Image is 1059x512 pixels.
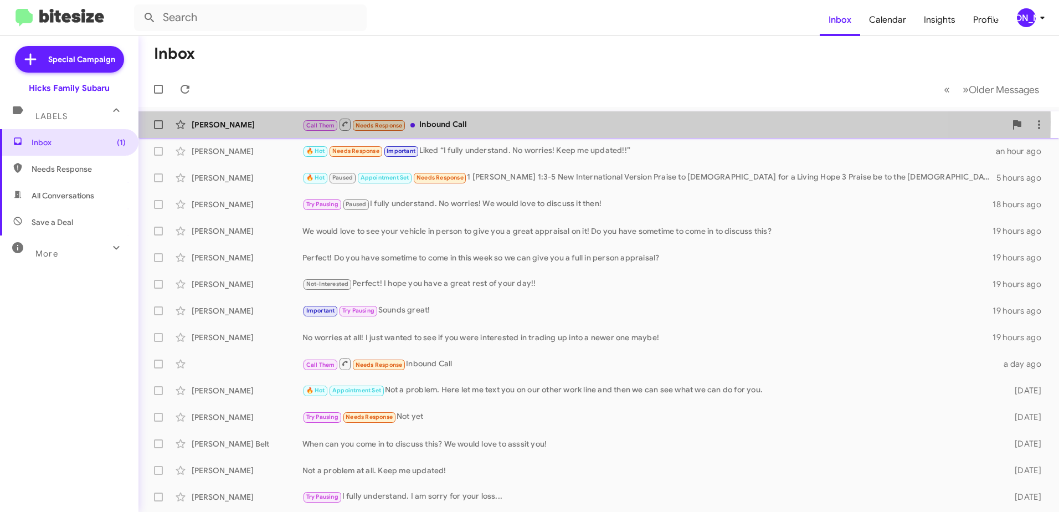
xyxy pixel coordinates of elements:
div: 5 hours ago [996,172,1050,183]
div: Inbound Call [302,117,1006,131]
div: 19 hours ago [993,252,1050,263]
div: [PERSON_NAME] [192,252,302,263]
span: Important [387,147,415,155]
div: I fully understand. I am sorry for your loss... [302,490,997,503]
div: [PERSON_NAME] [1017,8,1036,27]
span: Needs Response [332,147,379,155]
div: Liked “I fully understand. No worries! Keep me updated!!” [302,145,996,157]
div: Perfect! I hope you have a great rest of your day!! [302,278,993,290]
span: (1) [117,137,126,148]
span: Needs Response [346,413,393,421]
div: [PERSON_NAME] [192,119,302,130]
input: Search [134,4,367,31]
div: Sounds great! [302,304,993,317]
div: Hicks Family Subaru [29,83,110,94]
span: Needs Response [32,163,126,175]
span: More [35,249,58,259]
div: [PERSON_NAME] [192,305,302,316]
span: All Conversations [32,190,94,201]
h1: Inbox [154,45,195,63]
span: Important [306,307,335,314]
div: [PERSON_NAME] [192,412,302,423]
span: Try Pausing [342,307,374,314]
span: Appointment Set [361,174,409,181]
div: a day ago [997,359,1050,370]
div: [PERSON_NAME] [192,385,302,396]
span: Try Pausing [306,201,338,208]
div: [PERSON_NAME] [192,332,302,343]
div: [PERSON_NAME] Belt [192,438,302,449]
a: Calendar [860,4,915,36]
span: Inbox [32,137,126,148]
div: [PERSON_NAME] [192,199,302,210]
span: Appointment Set [332,387,381,394]
div: Inbound Call [302,357,997,371]
div: When can you come in to discuss this? We would love to asssit you! [302,438,997,449]
span: Call Them [306,122,335,129]
span: Older Messages [969,84,1039,96]
div: 19 hours ago [993,226,1050,237]
span: Try Pausing [306,413,338,421]
a: Inbox [820,4,860,36]
span: Labels [35,111,68,121]
div: I fully understand. No worries! We would love to discuss it then! [302,198,993,211]
div: [PERSON_NAME] [192,172,302,183]
div: Not a problem. Here let me text you on our other work line and then we can see what we can do for... [302,384,997,397]
div: [PERSON_NAME] [192,491,302,503]
div: [PERSON_NAME] [192,146,302,157]
span: 🔥 Hot [306,147,325,155]
span: Call Them [306,361,335,368]
a: Profile [964,4,1007,36]
div: 19 hours ago [993,279,1050,290]
div: Not a problem at all. Keep me updated! [302,465,997,476]
span: 🔥 Hot [306,387,325,394]
div: 18 hours ago [993,199,1050,210]
span: Needs Response [356,361,403,368]
button: Previous [937,78,957,101]
nav: Page navigation example [938,78,1046,101]
div: 1 [PERSON_NAME] 1:3-5 New International Version Praise to [DEMOGRAPHIC_DATA] for a Living Hope 3 ... [302,171,996,184]
div: [DATE] [997,438,1050,449]
a: Special Campaign [15,46,124,73]
span: « [944,83,950,96]
div: Perfect! Do you have sometime to come in this week so we can give you a full in person appraisal? [302,252,993,263]
span: Needs Response [356,122,403,129]
span: Special Campaign [48,54,115,65]
div: [DATE] [997,412,1050,423]
span: Paused [346,201,366,208]
span: Paused [332,174,353,181]
div: [DATE] [997,491,1050,503]
a: Insights [915,4,964,36]
div: [PERSON_NAME] [192,465,302,476]
div: an hour ago [996,146,1050,157]
div: [PERSON_NAME] [192,279,302,290]
div: 19 hours ago [993,332,1050,343]
div: Not yet [302,411,997,423]
span: » [963,83,969,96]
div: [PERSON_NAME] [192,226,302,237]
span: Save a Deal [32,217,73,228]
button: [PERSON_NAME] [1007,8,1047,27]
span: Needs Response [417,174,464,181]
div: We would love to see your vehicle in person to give you a great appraisal on it! Do you have some... [302,226,993,237]
span: Try Pausing [306,493,338,500]
div: [DATE] [997,465,1050,476]
div: No worries at all! I just wanted to see if you were interested in trading up into a newer one maybe! [302,332,993,343]
div: 19 hours ago [993,305,1050,316]
span: Not-Interested [306,280,349,288]
span: 🔥 Hot [306,174,325,181]
div: [DATE] [997,385,1050,396]
button: Next [956,78,1046,101]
